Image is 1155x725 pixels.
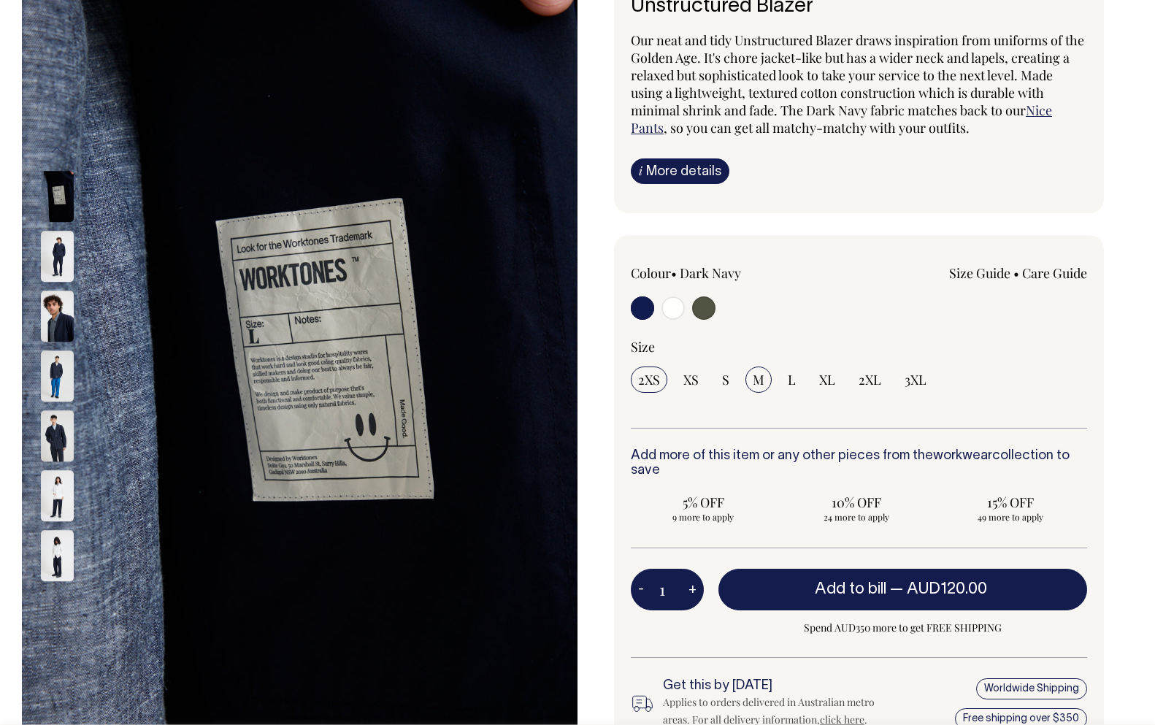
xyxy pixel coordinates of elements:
button: Next [46,586,68,618]
span: XS [683,371,699,388]
span: • [671,264,677,282]
span: M [753,371,764,388]
input: XL [812,367,843,393]
button: Previous [46,134,68,166]
span: L [788,371,796,388]
label: Dark Navy [680,264,741,282]
div: Colour [631,264,813,282]
span: 15% OFF [945,494,1075,511]
span: 5% OFF [638,494,768,511]
span: Our neat and tidy Unstructured Blazer draws inspiration from uniforms of the Golden Age. It's cho... [631,31,1084,119]
input: S [715,367,737,393]
img: dark-navy [41,291,74,342]
input: L [780,367,803,393]
input: 2XL [851,367,889,393]
input: 15% OFF 49 more to apply [938,489,1083,527]
span: 49 more to apply [945,511,1075,523]
span: Add to bill [815,582,886,597]
a: Care Guide [1022,264,1087,282]
span: 2XL [859,371,881,388]
img: dark-navy [41,410,74,461]
span: 24 more to apply [791,511,921,523]
img: dark-navy [41,350,74,402]
span: , so you can get all matchy-matchy with your outfits. [664,119,970,137]
input: 3XL [897,367,934,393]
span: 10% OFF [791,494,921,511]
span: 2XS [638,371,660,388]
span: 3XL [905,371,926,388]
input: 2XS [631,367,667,393]
input: 10% OFF 24 more to apply [784,489,929,527]
a: Size Guide [949,264,1010,282]
img: off-white [41,470,74,521]
a: workwear [933,450,992,462]
button: - [631,575,651,605]
img: dark-navy [41,171,74,222]
span: i [639,163,642,178]
span: • [1013,264,1019,282]
button: + [681,575,704,605]
h6: Get this by [DATE] [663,679,880,694]
a: Nice Pants [631,101,1052,137]
div: Size [631,338,1087,356]
input: M [745,367,772,393]
span: Spend AUD350 more to get FREE SHIPPING [718,619,1087,637]
h6: Add more of this item or any other pieces from the collection to save [631,449,1087,478]
img: dark-navy [41,231,74,282]
img: off-white [41,530,74,581]
span: 9 more to apply [638,511,768,523]
button: Add to bill —AUD120.00 [718,569,1087,610]
a: iMore details [631,158,729,184]
span: XL [819,371,835,388]
input: XS [676,367,706,393]
input: 5% OFF 9 more to apply [631,489,775,527]
span: AUD120.00 [907,582,987,597]
span: S [722,371,729,388]
span: — [890,582,991,597]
